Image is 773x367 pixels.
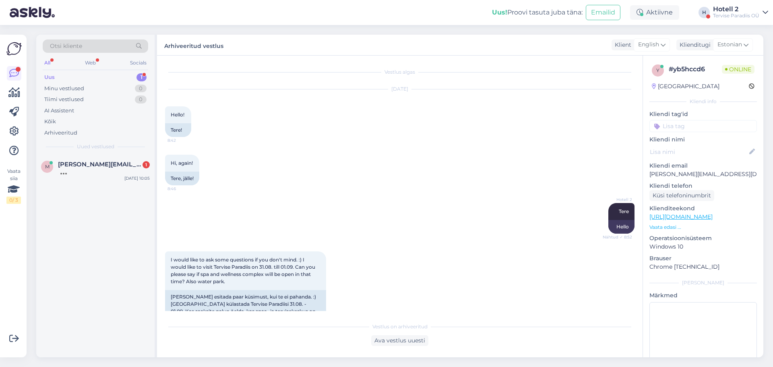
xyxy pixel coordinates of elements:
[44,129,77,137] div: Arhiveeritud
[608,220,635,234] div: Hello
[165,290,326,326] div: [PERSON_NAME] esitada paar küsimust, kui te ei pahanda. :) [GEOGRAPHIC_DATA] külastada Tervise Pa...
[58,161,142,168] span: melisa.kronberga@tietoevry.com
[136,73,147,81] div: 1
[649,234,757,243] p: Operatsioonisüsteem
[164,39,223,50] label: Arhiveeritud vestlus
[649,291,757,300] p: Märkmed
[135,95,147,104] div: 0
[586,5,620,20] button: Emailid
[699,7,710,18] div: H
[6,168,21,204] div: Vaata siia
[45,164,50,170] span: m
[612,41,631,49] div: Klient
[649,213,713,220] a: [URL][DOMAIN_NAME]
[649,162,757,170] p: Kliendi email
[167,137,198,143] span: 8:42
[649,182,757,190] p: Kliendi telefon
[649,243,757,251] p: Windows 10
[128,58,148,68] div: Socials
[43,58,52,68] div: All
[44,107,74,115] div: AI Assistent
[44,95,84,104] div: Tiimi vestlused
[722,65,754,74] span: Online
[649,110,757,118] p: Kliendi tag'id
[165,68,635,76] div: Vestlus algas
[652,82,719,91] div: [GEOGRAPHIC_DATA]
[372,323,428,330] span: Vestlus on arhiveeritud
[630,5,679,20] div: Aktiivne
[135,85,147,93] div: 0
[669,64,722,74] div: # yb5hccd6
[6,197,21,204] div: 0 / 3
[649,279,757,286] div: [PERSON_NAME]
[6,41,22,56] img: Askly Logo
[676,41,711,49] div: Klienditugi
[649,224,757,231] p: Vaata edasi ...
[50,42,82,50] span: Otsi kliente
[713,6,768,19] a: Hotell 2Tervise Paradiis OÜ
[650,147,748,156] input: Lisa nimi
[44,118,56,126] div: Kõik
[371,335,428,346] div: Ava vestlus uuesti
[44,73,55,81] div: Uus
[649,98,757,105] div: Kliendi info
[649,190,714,201] div: Küsi telefoninumbrit
[602,234,632,240] span: Nähtud ✓ 8:52
[649,120,757,132] input: Lisa tag
[713,12,759,19] div: Tervise Paradiis OÜ
[649,135,757,144] p: Kliendi nimi
[713,6,759,12] div: Hotell 2
[167,186,198,192] span: 8:46
[717,40,742,49] span: Estonian
[143,161,150,168] div: 1
[649,170,757,178] p: [PERSON_NAME][EMAIL_ADDRESS][DOMAIN_NAME]
[602,197,632,203] span: Hotell 2
[656,67,659,73] span: y
[619,208,629,214] span: Tere
[124,175,150,181] div: [DATE] 10:05
[492,8,583,17] div: Proovi tasuta juba täna:
[649,263,757,271] p: Chrome [TECHNICAL_ID]
[171,112,184,118] span: Hello!
[638,40,659,49] span: English
[649,254,757,263] p: Brauser
[77,143,114,150] span: Uued vestlused
[171,257,316,284] span: I would like to ask some questions if you don't mind. :) I would like to visit Tervise Paradiis o...
[165,123,191,137] div: Tere!
[165,85,635,93] div: [DATE]
[83,58,97,68] div: Web
[171,160,193,166] span: Hi, again!
[649,204,757,213] p: Klienditeekond
[165,172,199,185] div: Tere, jälle!
[44,85,84,93] div: Minu vestlused
[492,8,507,16] b: Uus!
